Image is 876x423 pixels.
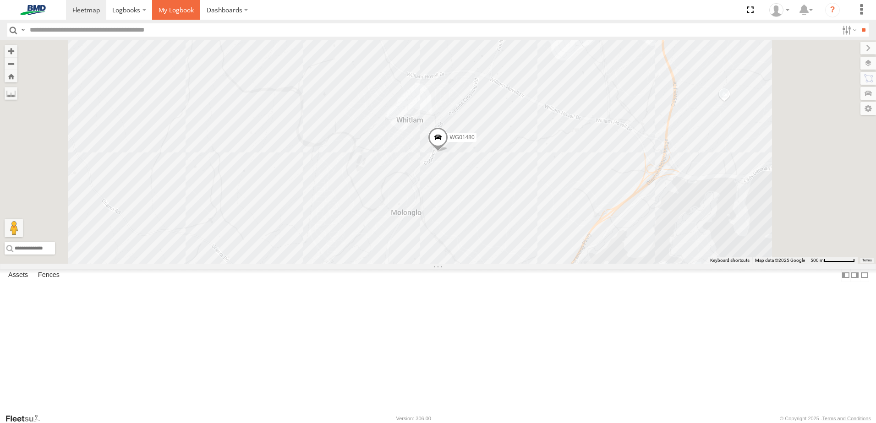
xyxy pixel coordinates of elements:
[822,416,871,421] a: Terms and Conditions
[838,23,858,37] label: Search Filter Options
[841,269,850,282] label: Dock Summary Table to the Left
[5,87,17,100] label: Measure
[780,416,871,421] div: © Copyright 2025 -
[810,258,824,263] span: 500 m
[5,219,23,237] button: Drag Pegman onto the map to open Street View
[825,3,840,17] i: ?
[5,70,17,82] button: Zoom Home
[862,259,872,262] a: Terms (opens in new tab)
[710,257,750,264] button: Keyboard shortcuts
[860,102,876,115] label: Map Settings
[755,258,805,263] span: Map data ©2025 Google
[9,5,57,15] img: bmd-logo.svg
[5,414,47,423] a: Visit our Website
[5,45,17,57] button: Zoom in
[450,134,475,141] span: WG01480
[19,23,27,37] label: Search Query
[5,57,17,70] button: Zoom out
[808,257,858,264] button: Map scale: 500 m per 64 pixels
[33,269,64,282] label: Fences
[860,269,869,282] label: Hide Summary Table
[766,3,793,17] div: Matthew Gaiter
[4,269,33,282] label: Assets
[850,269,860,282] label: Dock Summary Table to the Right
[396,416,431,421] div: Version: 306.00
